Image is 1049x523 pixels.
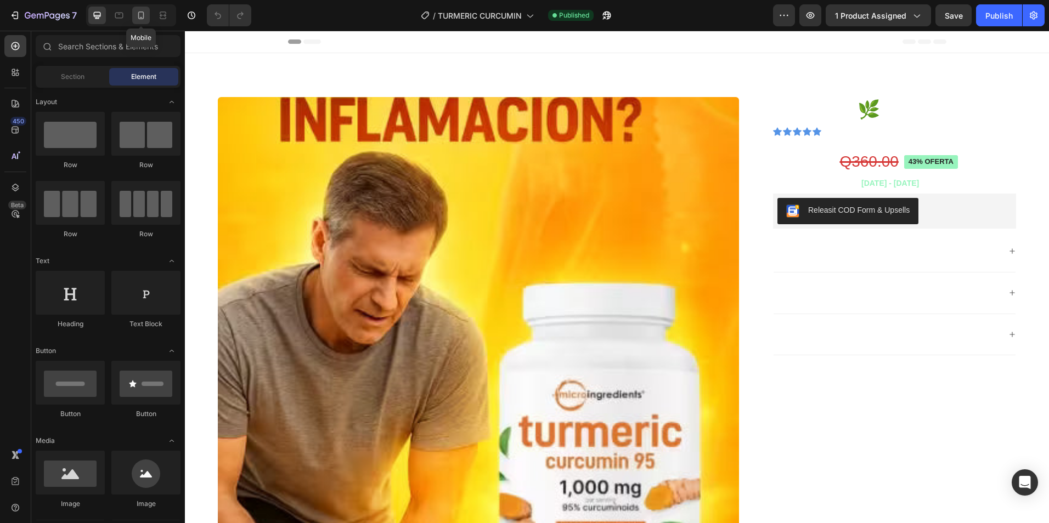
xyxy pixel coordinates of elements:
div: Button [111,409,181,419]
span: Tu pedido llegara el dia [589,148,674,157]
div: Row [36,229,105,239]
span: Save [945,11,963,20]
div: Button [36,409,105,419]
span: Toggle open [163,252,181,270]
div: Text Block [111,319,181,329]
div: Beta [8,201,26,209]
p: 2,500+ Clientes felices! [644,95,723,106]
div: 450 [10,117,26,126]
span: [DATE] - [DATE] [676,148,734,157]
span: Toggle open [163,93,181,111]
div: Open Intercom Messenger [1012,469,1038,496]
button: Releasit COD Form & Upsells [593,167,734,194]
div: Image [111,499,181,509]
div: Q360.00 [653,120,714,142]
span: Button [36,346,56,356]
span: Layout [36,97,57,107]
h1: Cúrcuma 🌿Mas Bienestar [588,66,831,92]
img: CKKYs5695_ICEAE=.webp [601,174,614,187]
p: GARANTIA DE 30 DIAS [590,257,686,268]
span: Media [36,436,55,446]
div: Row [36,160,105,170]
div: Releasit COD Form & Upsells [623,174,725,185]
span: Toggle open [163,432,181,450]
div: Heading [36,319,105,329]
span: Element [131,72,156,82]
span: Text [36,256,49,266]
button: Save [935,4,972,26]
span: Toggle open [163,342,181,360]
div: Publish [985,10,1013,21]
input: Search Sections & Elements [36,35,181,57]
button: 1 product assigned [826,4,931,26]
p: PRODUCTO CERTIFICADO [590,215,703,226]
p: ENVIO GRATIS [590,298,653,310]
span: Section [61,72,84,82]
iframe: Design area [185,31,1049,523]
div: Undo/Redo [207,4,251,26]
span: TURMERIC CURCUMIN [438,10,522,21]
span: 1 product assigned [835,10,906,21]
span: Published [559,10,589,20]
p: 7 [72,9,77,22]
div: Row [111,229,181,239]
span: / [433,10,436,21]
div: Q205.00 [588,120,649,142]
button: Publish [976,4,1022,26]
button: 7 [4,4,82,26]
div: Image [36,499,105,509]
pre: 43% OFERTA [719,124,773,138]
div: Row [111,160,181,170]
